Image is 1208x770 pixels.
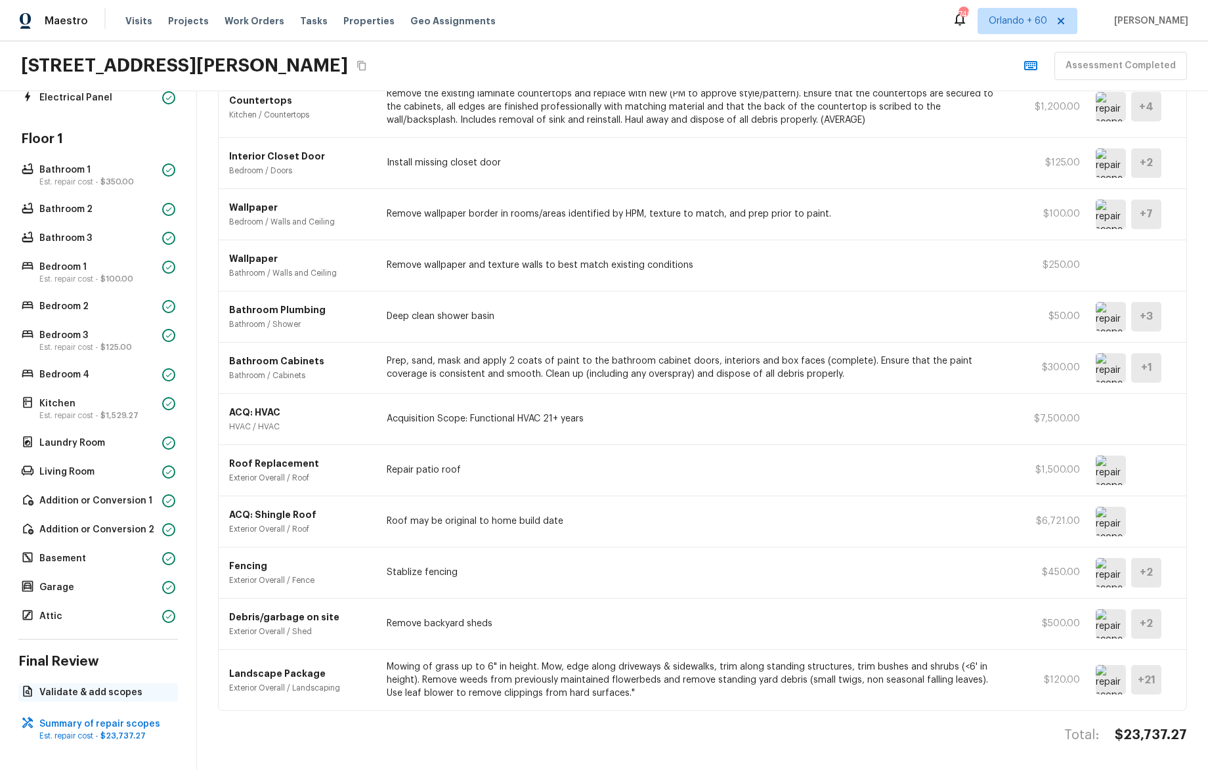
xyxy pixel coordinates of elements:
p: Summary of repair scopes [39,717,170,731]
h4: Total: [1064,727,1099,744]
p: Basement [39,552,157,565]
span: $350.00 [100,178,134,186]
p: Debris/garbage on site [229,610,371,624]
p: $120.00 [1021,674,1080,687]
p: Bathroom 3 [39,232,157,245]
p: Interior Closet Door [229,150,371,163]
p: Exterior Overall / Roof [229,524,371,534]
p: Est. repair cost - [39,342,157,353]
p: Install missing closet door [387,156,1005,169]
p: Exterior Overall / Fence [229,575,371,586]
p: Exterior Overall / Roof [229,473,371,483]
p: HVAC / HVAC [229,421,371,432]
p: Remove wallpaper border in rooms/areas identified by HPM, texture to match, and prep prior to paint. [387,207,1005,221]
span: Tasks [300,16,328,26]
img: repair scope asset [1096,200,1126,229]
p: ACQ: HVAC [229,406,371,419]
p: Living Room [39,465,157,479]
p: Bedroom 2 [39,300,157,313]
button: Copy Address [353,57,370,74]
h5: + 1 [1141,360,1152,375]
p: ACQ: Shingle Roof [229,508,371,521]
p: Kitchen / Countertops [229,110,371,120]
span: Work Orders [225,14,284,28]
img: repair scope asset [1096,353,1126,383]
p: $500.00 [1021,617,1080,630]
p: Landscape Package [229,667,371,680]
span: $23,737.27 [100,732,146,740]
p: Remove the existing laminate countertops and replace with new (PM to approve style/pattern). Ensu... [387,87,1005,127]
span: Properties [343,14,395,28]
p: $1,500.00 [1021,463,1080,477]
p: Addition or Conversion 2 [39,523,157,536]
img: repair scope asset [1096,456,1126,485]
span: Visits [125,14,152,28]
h5: + 4 [1139,100,1154,114]
p: Garage [39,581,157,594]
p: $6,721.00 [1021,515,1080,528]
p: $1,200.00 [1021,100,1080,114]
p: Addition or Conversion 1 [39,494,157,507]
p: Attic [39,610,157,623]
p: Acquisition Scope: Functional HVAC 21+ years [387,412,1005,425]
p: Wallpaper [229,201,371,214]
span: [PERSON_NAME] [1109,14,1188,28]
h5: + 2 [1140,156,1153,170]
p: Exterior Overall / Shed [229,626,371,637]
p: Remove wallpaper and texture walls to best match existing conditions [387,259,1005,272]
p: Bedroom / Walls and Ceiling [229,217,371,227]
div: 749 [959,8,968,21]
p: Roof may be original to home build date [387,515,1005,528]
img: repair scope asset [1096,92,1126,121]
p: Bathroom / Walls and Ceiling [229,268,371,278]
img: repair scope asset [1096,148,1126,178]
p: Bedroom 1 [39,261,157,274]
p: Repair patio roof [387,463,1005,477]
p: $100.00 [1021,207,1080,221]
p: Fencing [229,559,371,572]
span: $100.00 [100,275,133,283]
img: repair scope asset [1096,558,1126,588]
p: Bathroom Cabinets [229,354,371,368]
h4: $23,737.27 [1115,727,1187,744]
p: Remove backyard sheds [387,617,1005,630]
p: Roof Replacement [229,457,371,470]
p: Laundry Room [39,437,157,450]
h5: + 2 [1140,565,1153,580]
p: Countertops [229,94,371,107]
p: Est. repair cost - [39,177,157,187]
span: Orlando + 60 [989,14,1047,28]
h4: Floor 1 [18,131,178,150]
p: Stablize fencing [387,566,1005,579]
p: Exterior Overall / Landscaping [229,683,371,693]
p: Est. repair cost - [39,274,157,284]
img: repair scope asset [1096,507,1126,536]
p: $450.00 [1021,566,1080,579]
h5: + 2 [1140,616,1153,631]
p: Bedroom / Doors [229,165,371,176]
p: Kitchen [39,397,157,410]
p: Bedroom 4 [39,368,157,381]
p: Bathroom Plumbing [229,303,371,316]
span: Projects [168,14,209,28]
img: repair scope asset [1096,302,1126,332]
span: Geo Assignments [410,14,496,28]
p: Bedroom 3 [39,329,157,342]
h2: [STREET_ADDRESS][PERSON_NAME] [21,54,348,77]
p: Est. repair cost - [39,410,157,421]
p: Electrical Panel [39,91,157,104]
p: Deep clean shower basin [387,310,1005,323]
p: $125.00 [1021,156,1080,169]
span: $125.00 [100,343,132,351]
p: $50.00 [1021,310,1080,323]
p: Bathroom / Shower [229,319,371,330]
p: Wallpaper [229,252,371,265]
p: $250.00 [1021,259,1080,272]
h5: + 7 [1140,207,1153,221]
p: Bathroom / Cabinets [229,370,371,381]
p: Bathroom 2 [39,203,157,216]
p: Bathroom 1 [39,163,157,177]
p: Validate & add scopes [39,686,170,699]
p: $300.00 [1021,361,1080,374]
img: repair scope asset [1096,665,1126,695]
